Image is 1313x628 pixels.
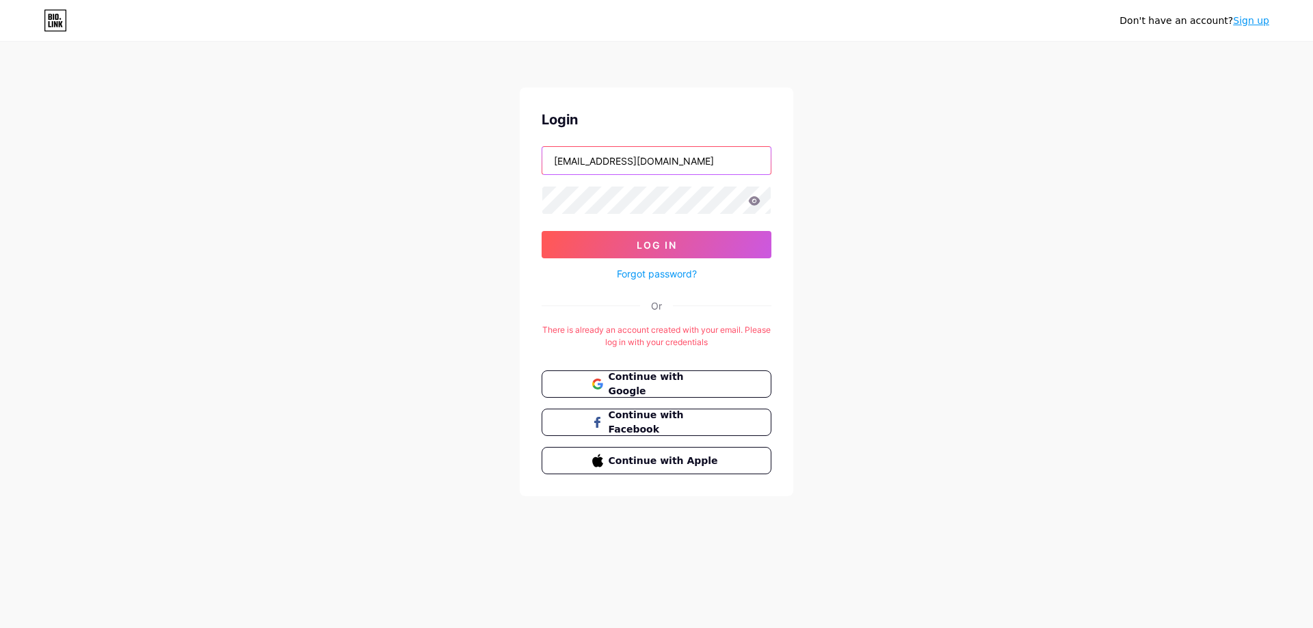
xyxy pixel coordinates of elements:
[1233,15,1269,26] a: Sign up
[542,447,771,474] button: Continue with Apple
[542,231,771,258] button: Log In
[651,299,662,313] div: Or
[542,109,771,130] div: Login
[542,409,771,436] button: Continue with Facebook
[637,239,677,251] span: Log In
[542,370,771,398] button: Continue with Google
[617,267,697,281] a: Forgot password?
[542,324,771,349] div: There is already an account created with your email. Please log in with your credentials
[609,408,721,437] span: Continue with Facebook
[609,454,721,468] span: Continue with Apple
[1119,14,1269,28] div: Don't have an account?
[542,147,771,174] input: Username
[609,370,721,398] span: Continue with Google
